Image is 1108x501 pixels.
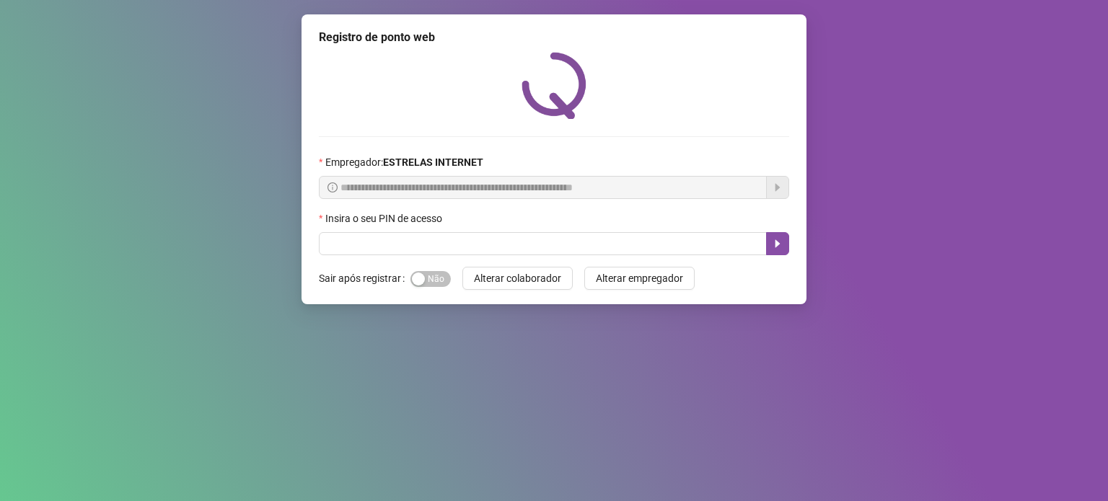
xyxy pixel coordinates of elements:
[319,29,789,46] div: Registro de ponto web
[327,182,338,192] span: info-circle
[474,270,561,286] span: Alterar colaborador
[522,52,586,119] img: QRPoint
[584,267,695,290] button: Alterar empregador
[772,238,783,249] span: caret-right
[462,267,573,290] button: Alterar colaborador
[319,267,410,290] label: Sair após registrar
[596,270,683,286] span: Alterar empregador
[383,156,483,168] strong: ESTRELAS INTERNET
[319,210,452,226] label: Insira o seu PIN de acesso
[325,154,483,170] span: Empregador :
